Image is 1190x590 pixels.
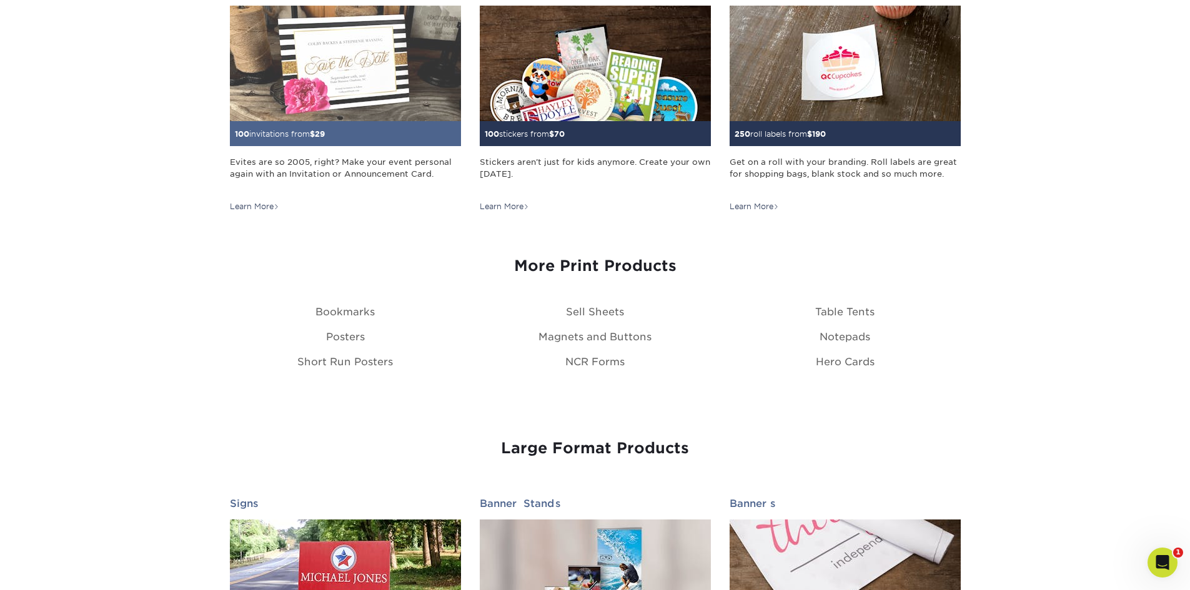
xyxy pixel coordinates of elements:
[235,129,249,139] span: 100
[566,306,624,318] a: Sell Sheets
[730,201,779,212] div: Learn More
[480,201,529,212] div: Learn More
[480,156,711,192] div: Stickers aren't just for kids anymore. Create your own [DATE].
[310,129,315,139] span: $
[1173,548,1183,558] span: 1
[230,156,461,192] div: Evites are so 2005, right? Make your event personal again with an Invitation or Announcement Card.
[816,356,875,368] a: Hero Cards
[730,498,961,509] h2: Banners
[735,129,750,139] span: 250
[326,331,365,343] a: Posters
[730,6,961,121] img: Roll Labels
[549,129,554,139] span: $
[230,440,961,458] h3: Large Format Products
[480,498,711,509] h2: Banner Stands
[812,129,826,139] span: 190
[230,257,961,275] h3: More Print Products
[820,331,870,343] a: Notepads
[538,331,652,343] a: Magnets and Buttons
[230,201,279,212] div: Learn More
[480,6,711,121] img: Stickers
[230,6,461,121] img: Invitations and Announcements
[315,306,375,318] a: Bookmarks
[735,129,826,139] small: roll labels from
[815,306,875,318] a: Table Tents
[297,356,393,368] a: Short Run Posters
[485,129,565,139] small: stickers from
[554,129,565,139] span: 70
[1148,548,1178,578] iframe: Intercom live chat
[315,129,325,139] span: 29
[235,129,325,139] small: invitations from
[730,156,961,192] div: Get on a roll with your branding. Roll labels are great for shopping bags, blank stock and so muc...
[807,129,812,139] span: $
[565,356,625,368] a: NCR Forms
[485,129,499,139] span: 100
[230,498,461,509] h2: Signs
